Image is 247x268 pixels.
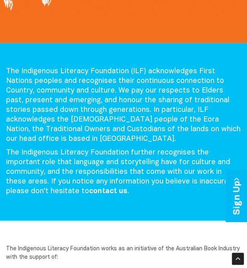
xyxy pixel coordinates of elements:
[89,188,127,195] a: contact us
[6,245,241,262] p: The Indigenous Literacy Foundation works as an initiative of the Australian Book Industry with th...
[6,67,241,144] p: The Indigenous Literacy Foundation (ILF) acknowledges First Nations peoples and recognises their ...
[232,253,244,265] div: Scroll Back to Top
[6,148,241,196] p: The Indigenous Literacy Foundation further recognises the important role that language and storyt...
